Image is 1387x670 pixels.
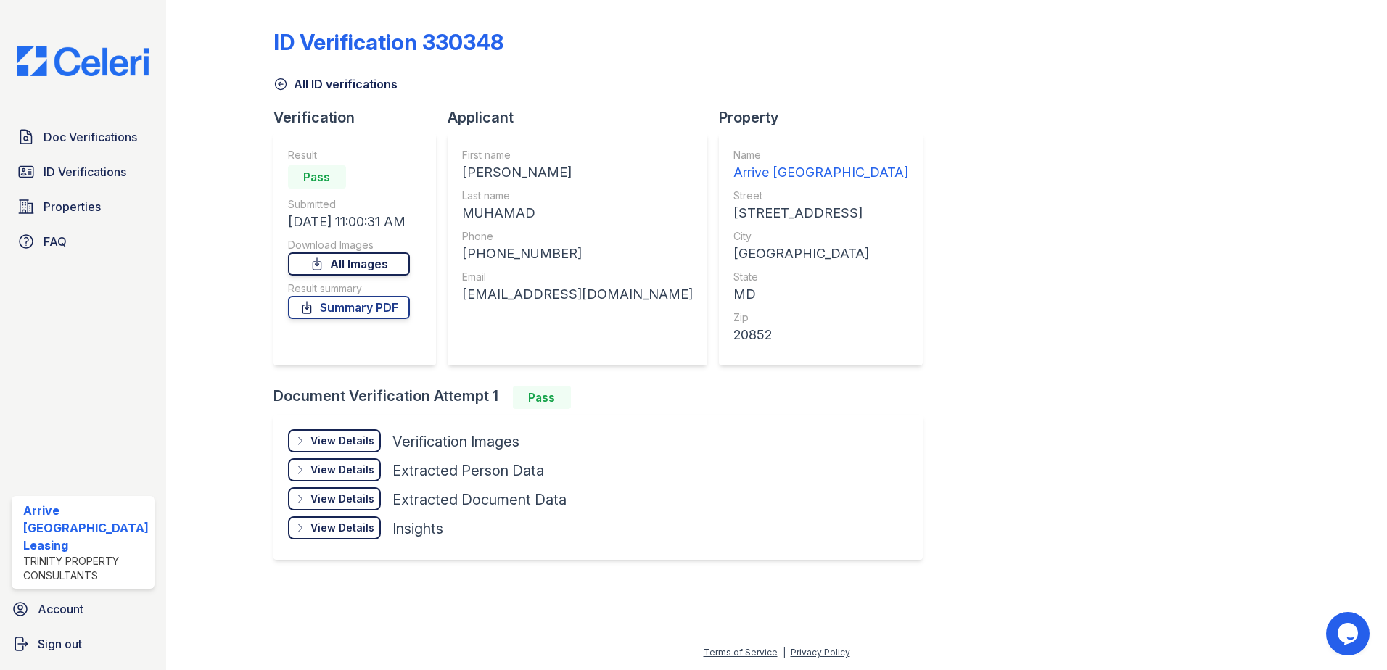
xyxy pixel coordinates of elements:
span: ID Verifications [44,163,126,181]
div: City [733,229,908,244]
div: View Details [310,463,374,477]
div: ID Verification 330348 [273,29,503,55]
div: Result [288,148,410,162]
div: Document Verification Attempt 1 [273,386,934,409]
div: Result summary [288,281,410,296]
a: ID Verifications [12,157,155,186]
div: [GEOGRAPHIC_DATA] [733,244,908,264]
a: Account [6,595,160,624]
div: First name [462,148,693,162]
span: Account [38,600,83,618]
div: Verification [273,107,448,128]
span: Doc Verifications [44,128,137,146]
a: All ID verifications [273,75,398,93]
div: 20852 [733,325,908,345]
div: [EMAIL_ADDRESS][DOMAIN_NAME] [462,284,693,305]
div: [STREET_ADDRESS] [733,203,908,223]
a: FAQ [12,227,155,256]
div: [PERSON_NAME] [462,162,693,183]
div: Email [462,270,693,284]
div: Insights [392,518,443,539]
div: [PHONE_NUMBER] [462,244,693,264]
div: MD [733,284,908,305]
div: Name [733,148,908,162]
div: State [733,270,908,284]
div: Arrive [GEOGRAPHIC_DATA] [733,162,908,183]
div: Extracted Document Data [392,489,567,510]
div: Extracted Person Data [392,460,544,481]
div: Pass [288,165,346,189]
a: Summary PDF [288,296,410,319]
div: View Details [310,434,374,448]
div: [DATE] 11:00:31 AM [288,212,410,232]
div: Zip [733,310,908,325]
div: Property [719,107,934,128]
div: | [783,647,786,658]
span: Properties [44,198,101,215]
div: Trinity Property Consultants [23,554,149,583]
div: Pass [513,386,571,409]
a: All Images [288,252,410,276]
a: Name Arrive [GEOGRAPHIC_DATA] [733,148,908,183]
a: Properties [12,192,155,221]
div: View Details [310,521,374,535]
span: Sign out [38,635,82,653]
a: Doc Verifications [12,123,155,152]
div: Download Images [288,238,410,252]
a: Privacy Policy [791,647,850,658]
div: Phone [462,229,693,244]
img: CE_Logo_Blue-a8612792a0a2168367f1c8372b55b34899dd931a85d93a1a3d3e32e68fde9ad4.png [6,46,160,76]
div: Submitted [288,197,410,212]
a: Terms of Service [704,647,778,658]
div: Verification Images [392,431,519,452]
div: Applicant [448,107,719,128]
div: MUHAMAD [462,203,693,223]
div: Arrive [GEOGRAPHIC_DATA] Leasing [23,502,149,554]
iframe: chat widget [1326,612,1372,655]
div: Street [733,189,908,203]
span: FAQ [44,233,67,250]
a: Sign out [6,629,160,658]
div: Last name [462,189,693,203]
div: View Details [310,492,374,506]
